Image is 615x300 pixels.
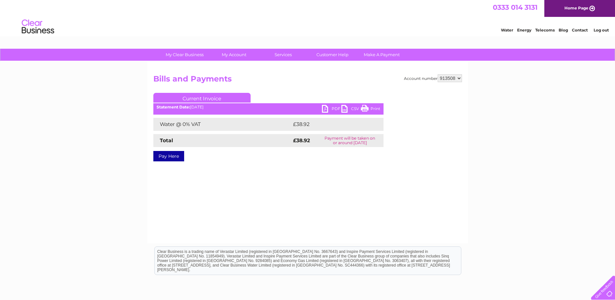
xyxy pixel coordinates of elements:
a: Log out [594,28,609,32]
div: [DATE] [153,105,384,109]
a: Energy [517,28,531,32]
strong: £38.92 [293,137,310,144]
td: Payment will be taken on or around [DATE] [316,134,384,147]
a: Print [361,105,380,114]
a: Customer Help [306,49,359,61]
a: Telecoms [535,28,555,32]
div: Account number [404,74,462,82]
h2: Bills and Payments [153,74,462,87]
a: CSV [341,105,361,114]
a: 0333 014 3131 [493,3,538,11]
strong: Total [160,137,173,144]
a: Water [501,28,513,32]
td: £38.92 [291,118,371,131]
a: Blog [559,28,568,32]
a: My Clear Business [158,49,211,61]
a: PDF [322,105,341,114]
a: Contact [572,28,588,32]
a: My Account [207,49,261,61]
a: Pay Here [153,151,184,161]
div: Clear Business is a trading name of Verastar Limited (registered in [GEOGRAPHIC_DATA] No. 3667643... [155,4,461,31]
img: logo.png [21,17,54,37]
b: Statement Date: [157,105,190,109]
td: Water @ 0% VAT [153,118,291,131]
a: Current Invoice [153,93,251,103]
a: Make A Payment [355,49,408,61]
a: Services [256,49,310,61]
